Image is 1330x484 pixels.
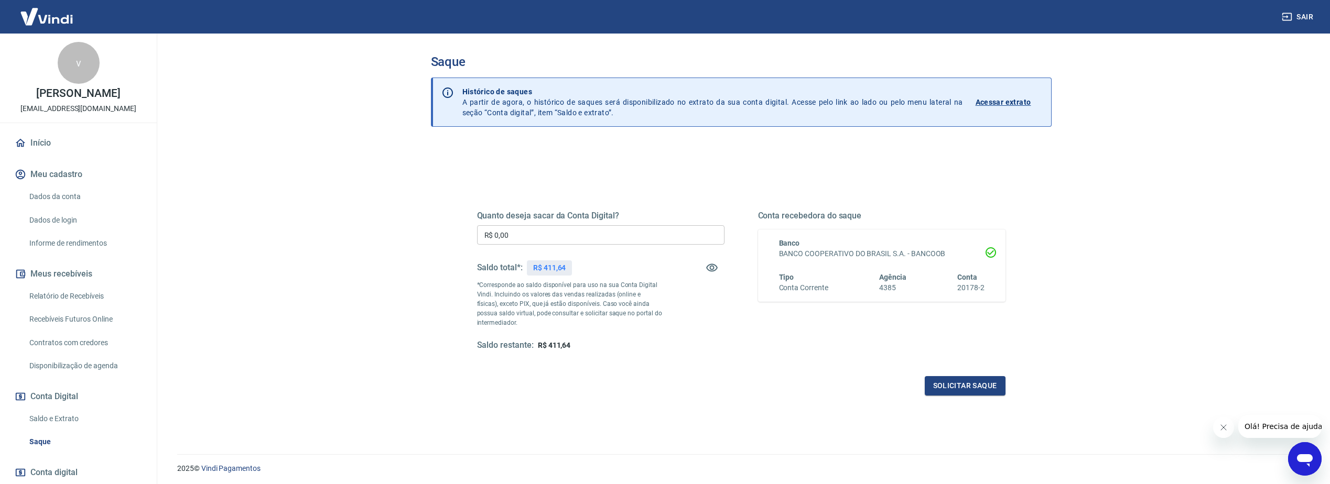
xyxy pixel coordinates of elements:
a: Acessar extrato [976,86,1043,118]
h6: 4385 [879,282,906,293]
button: Sair [1280,7,1317,27]
iframe: Mensagem da empresa [1238,415,1322,438]
span: Banco [779,239,800,247]
div: v [58,42,100,84]
p: Histórico de saques [462,86,963,97]
span: Conta digital [30,465,78,480]
span: Olá! Precisa de ajuda? [6,7,88,16]
a: Relatório de Recebíveis [25,285,144,307]
h6: 20178-2 [957,282,985,293]
h3: Saque [431,54,1052,69]
button: Conta Digital [13,385,144,408]
button: Solicitar saque [925,376,1005,395]
h5: Saldo total*: [477,262,523,273]
p: A partir de agora, o histórico de saques será disponibilizado no extrato da sua conta digital. Ac... [462,86,963,118]
h5: Quanto deseja sacar da Conta Digital? [477,211,725,221]
a: Início [13,131,144,155]
a: Vindi Pagamentos [201,464,261,472]
a: Disponibilização de agenda [25,355,144,377]
button: Meu cadastro [13,163,144,186]
a: Recebíveis Futuros Online [25,309,144,330]
a: Contratos com credores [25,332,144,354]
p: [PERSON_NAME] [36,88,120,99]
h5: Saldo restante: [477,340,534,351]
a: Saldo e Extrato [25,408,144,430]
p: Acessar extrato [976,97,1031,107]
span: Conta [957,273,977,281]
button: Meus recebíveis [13,262,144,285]
h6: BANCO COOPERATIVO DO BRASIL S.A. - BANCOOB [779,248,985,259]
a: Dados de login [25,210,144,231]
img: Vindi [13,1,81,32]
a: Dados da conta [25,186,144,207]
a: Saque [25,431,144,453]
p: *Corresponde ao saldo disponível para uso na sua Conta Digital Vindi. Incluindo os valores das ve... [477,280,663,327]
a: Informe de rendimentos [25,233,144,254]
h5: Conta recebedora do saque [758,211,1005,221]
h6: Conta Corrente [779,282,828,293]
p: 2025 © [177,463,1305,474]
span: Tipo [779,273,794,281]
p: R$ 411,64 [533,262,566,273]
iframe: Botão para abrir a janela de mensagens [1288,442,1322,476]
a: Conta digital [13,461,144,484]
iframe: Fechar mensagem [1213,417,1234,438]
p: [EMAIL_ADDRESS][DOMAIN_NAME] [20,103,136,114]
span: R$ 411,64 [538,341,571,349]
span: Agência [879,273,906,281]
